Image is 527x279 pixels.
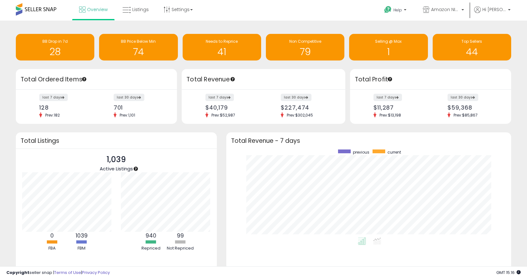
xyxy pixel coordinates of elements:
[387,76,393,82] div: Tooltip anchor
[448,94,478,101] label: last 30 days
[50,232,54,239] b: 0
[376,112,404,118] span: Prev: $13,198
[205,94,234,101] label: last 7 days
[379,1,413,21] a: Help
[373,94,402,101] label: last 7 days
[205,104,259,111] div: $40,179
[474,6,511,21] a: Hi [PERSON_NAME]
[281,104,334,111] div: $227,474
[496,269,521,276] span: 2025-08-12 15:16 GMT
[146,232,156,239] b: 940
[289,39,321,44] span: Non Competitive
[81,76,87,82] div: Tooltip anchor
[384,6,392,14] i: Get Help
[39,94,68,101] label: last 7 days
[6,270,110,276] div: seller snap | |
[186,75,341,84] h3: Total Revenue
[373,104,426,111] div: $11,287
[21,138,212,143] h3: Total Listings
[352,47,424,57] h1: 1
[431,6,460,13] span: Amazon NINJA
[100,154,133,166] p: 1,039
[266,34,344,60] a: Non Competitive 79
[230,76,235,82] div: Tooltip anchor
[76,232,88,239] b: 1039
[42,112,63,118] span: Prev: 182
[206,39,238,44] span: Needs to Reprice
[54,269,81,276] a: Terms of Use
[137,245,165,251] div: Repriced
[183,34,261,60] a: Needs to Reprice 41
[121,39,156,44] span: BB Price Below Min
[177,232,184,239] b: 99
[450,112,481,118] span: Prev: $85,867
[355,75,506,84] h3: Total Profit
[186,47,258,57] h1: 41
[133,166,139,172] div: Tooltip anchor
[99,34,178,60] a: BB Price Below Min 74
[100,165,133,172] span: Active Listings
[102,47,174,57] h1: 74
[375,39,402,44] span: Selling @ Max
[349,34,428,60] a: Selling @ Max 1
[269,47,341,57] h1: 79
[281,94,311,101] label: last 30 days
[482,6,506,13] span: Hi [PERSON_NAME]
[208,112,238,118] span: Prev: $52,987
[353,149,369,155] span: previous
[39,104,91,111] div: 128
[433,34,511,60] a: Top Sellers 44
[284,112,316,118] span: Prev: $302,045
[461,39,482,44] span: Top Sellers
[19,47,91,57] h1: 28
[116,112,138,118] span: Prev: 1,101
[166,245,195,251] div: Not Repriced
[387,149,401,155] span: current
[42,39,68,44] span: BB Drop in 7d
[82,269,110,276] a: Privacy Policy
[16,34,94,60] a: BB Drop in 7d 28
[67,245,96,251] div: FBM
[132,6,149,13] span: Listings
[21,75,172,84] h3: Total Ordered Items
[6,269,29,276] strong: Copyright
[114,94,144,101] label: last 30 days
[87,6,108,13] span: Overview
[436,47,508,57] h1: 44
[231,138,506,143] h3: Total Revenue - 7 days
[114,104,166,111] div: 701
[448,104,500,111] div: $59,368
[393,7,402,13] span: Help
[38,245,66,251] div: FBA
